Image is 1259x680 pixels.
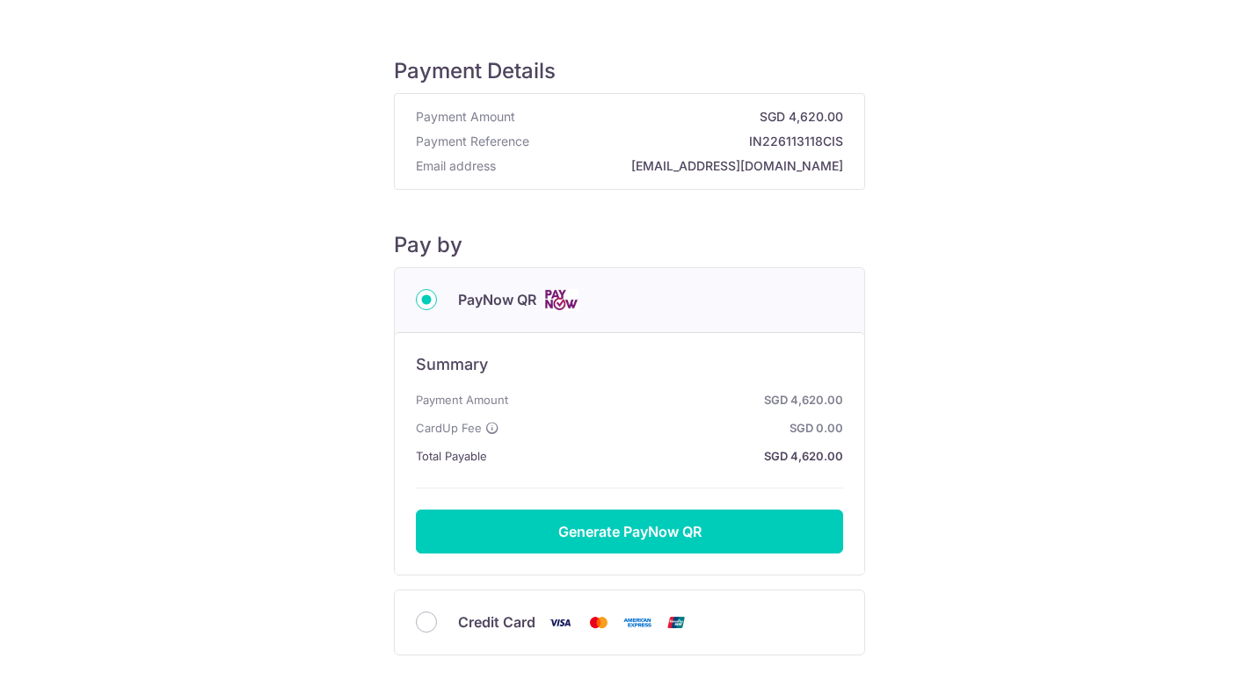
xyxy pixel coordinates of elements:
span: Credit Card [458,611,535,633]
strong: SGD 4,620.00 [522,108,843,126]
span: PayNow QR [458,289,536,310]
span: Payment Reference [416,133,529,150]
span: Email address [416,157,496,175]
h5: Pay by [394,232,865,258]
img: Visa [542,611,578,633]
h6: Summary [416,354,843,375]
h5: Payment Details [394,58,865,84]
img: Union Pay [659,611,694,633]
div: Credit Card Visa Mastercard American Express Union Pay [416,611,843,633]
strong: IN226113118CIS [536,133,843,150]
img: Cards logo [543,289,579,311]
span: Payment Amount [416,108,515,126]
strong: SGD 0.00 [506,417,843,438]
span: Payment Amount [416,389,508,410]
strong: SGD 4,620.00 [494,445,843,467]
span: CardUp Fee [416,417,482,438]
span: Total Payable [416,445,487,467]
button: Generate PayNow QR [416,510,843,553]
strong: SGD 4,620.00 [515,389,843,410]
strong: [EMAIL_ADDRESS][DOMAIN_NAME] [503,157,843,175]
img: Mastercard [581,611,616,633]
img: American Express [620,611,655,633]
div: PayNow QR Cards logo [416,289,843,311]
